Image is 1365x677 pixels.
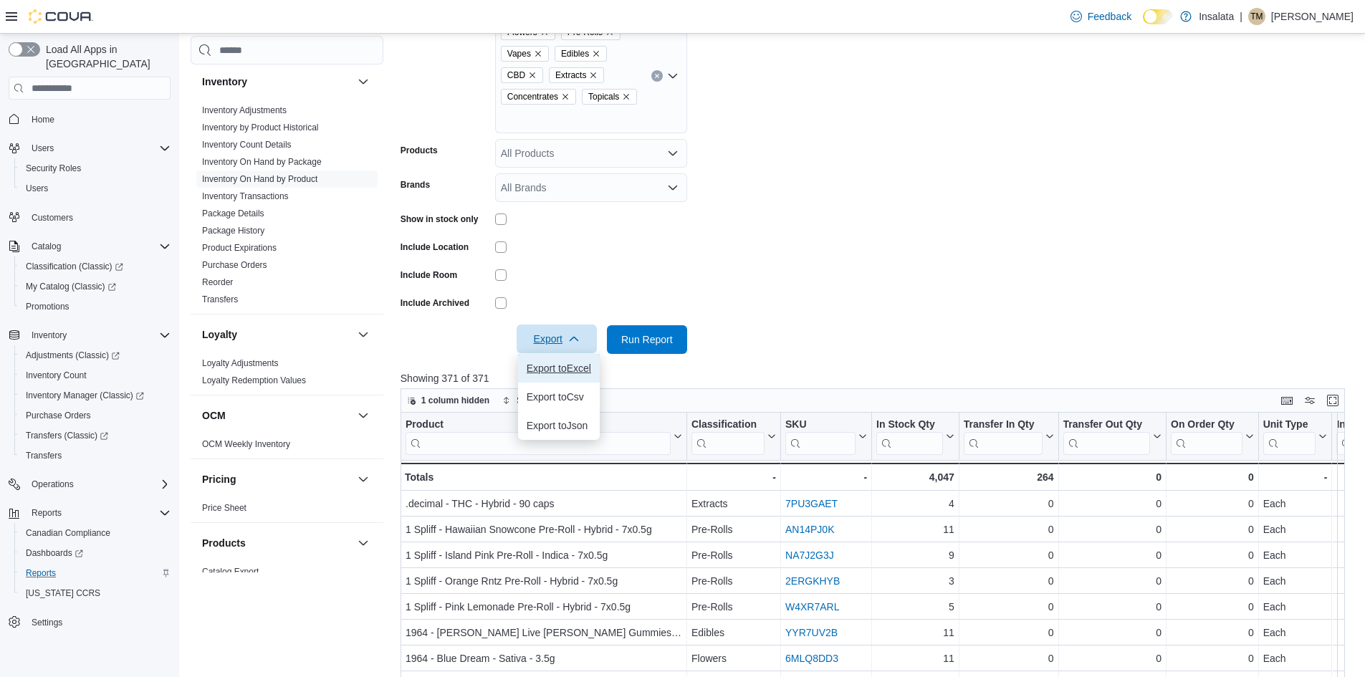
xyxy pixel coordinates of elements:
[202,375,306,386] span: Loyalty Redemption Values
[26,587,100,599] span: [US_STATE] CCRS
[518,411,600,440] button: Export toJson
[1063,495,1161,512] div: 0
[32,241,61,252] span: Catalog
[14,178,176,198] button: Users
[964,418,1043,432] div: Transfer In Qty
[501,67,543,83] span: CBD
[32,507,62,519] span: Reports
[401,145,438,156] label: Products
[1171,469,1254,486] div: 0
[1263,650,1328,667] div: Each
[785,524,834,535] a: AN14PJ0K
[26,476,80,493] button: Operations
[202,139,292,150] span: Inventory Count Details
[691,650,776,667] div: Flowers
[191,499,383,522] div: Pricing
[202,259,267,271] span: Purchase Orders
[401,297,469,309] label: Include Archived
[14,543,176,563] a: Dashboards
[191,436,383,458] div: OCM
[202,502,246,514] span: Price Sheet
[1171,418,1242,432] div: On Order Qty
[20,524,116,542] a: Canadian Compliance
[501,89,576,105] span: Concentrates
[1263,418,1327,455] button: Unit Type
[26,547,83,559] span: Dashboards
[202,439,290,449] a: OCM Weekly Inventory
[876,624,954,641] div: 11
[29,9,93,24] img: Cova
[1248,8,1265,25] div: Tara Mokgoatsane
[501,46,549,62] span: Vapes
[20,180,171,197] span: Users
[14,297,176,317] button: Promotions
[3,325,176,345] button: Inventory
[26,261,123,272] span: Classification (Classic)
[20,258,129,275] a: Classification (Classic)
[785,575,840,587] a: 2ERGKHYB
[26,476,171,493] span: Operations
[1171,495,1254,512] div: 0
[26,281,116,292] span: My Catalog (Classic)
[406,418,682,455] button: Product
[202,225,264,236] span: Package History
[26,450,62,461] span: Transfers
[607,325,687,354] button: Run Report
[355,407,372,424] button: OCM
[202,277,233,287] a: Reorder
[355,534,372,552] button: Products
[527,362,591,374] span: Export to Excel
[876,598,954,615] div: 5
[20,427,114,444] a: Transfers (Classic)
[421,395,489,406] span: 1 column hidden
[32,479,74,490] span: Operations
[1263,418,1316,455] div: Unit Type
[1171,418,1242,455] div: On Order Qty
[202,75,352,89] button: Inventory
[26,527,110,539] span: Canadian Compliance
[691,572,776,590] div: Pre-Rolls
[406,598,682,615] div: 1 Spliff - Pink Lemonade Pre-Roll - Hybrid - 7x0.5g
[528,71,537,80] button: Remove CBD from selection in this group
[26,183,48,194] span: Users
[964,547,1054,564] div: 0
[1171,572,1254,590] div: 0
[26,140,59,157] button: Users
[876,469,954,486] div: 4,047
[691,418,765,455] div: Classification
[785,653,838,664] a: 6MLQ8DD3
[20,427,171,444] span: Transfers (Classic)
[555,68,586,82] span: Extracts
[20,447,171,464] span: Transfers
[202,472,236,486] h3: Pricing
[202,567,259,577] a: Catalog Export
[785,549,834,561] a: NA7J2G3J
[785,469,867,486] div: -
[14,405,176,426] button: Purchase Orders
[26,390,144,401] span: Inventory Manager (Classic)
[401,241,469,253] label: Include Location
[3,138,176,158] button: Users
[1063,418,1161,455] button: Transfer Out Qty
[26,370,87,381] span: Inventory Count
[406,521,682,538] div: 1 Spliff - Hawaiian Snowcone Pre-Roll - Hybrid - 7x0.5g
[1171,624,1254,641] div: 0
[691,418,765,432] div: Classification
[191,563,383,603] div: Products
[202,243,277,253] a: Product Expirations
[1065,2,1137,31] a: Feedback
[518,383,600,411] button: Export toCsv
[1263,418,1316,432] div: Unit Type
[406,547,682,564] div: 1 Spliff - Island Pink Pre-Roll - Indica - 7x0.5g
[405,469,682,486] div: Totals
[667,182,679,193] button: Open list of options
[406,624,682,641] div: 1964 - [PERSON_NAME] Live [PERSON_NAME] Gummies - Hybrid - 2pack
[20,585,171,602] span: Washington CCRS
[406,495,682,512] div: .decimal - THC - Hybrid - 90 caps
[202,472,352,486] button: Pricing
[20,160,171,177] span: Security Roles
[14,365,176,385] button: Inventory Count
[202,438,290,450] span: OCM Weekly Inventory
[9,102,171,670] nav: Complex example
[401,179,430,191] label: Brands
